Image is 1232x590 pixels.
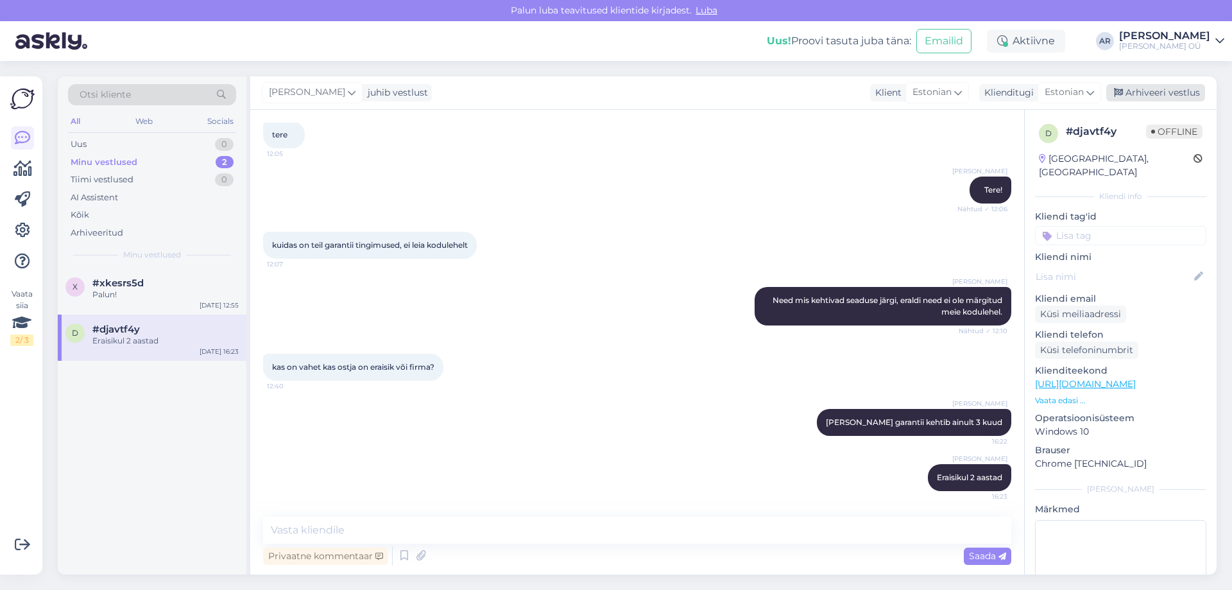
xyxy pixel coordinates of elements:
[10,87,35,111] img: Askly Logo
[1119,31,1224,51] a: [PERSON_NAME][PERSON_NAME] OÜ
[1119,41,1210,51] div: [PERSON_NAME] OÜ
[1045,128,1052,138] span: d
[1035,412,1206,425] p: Operatsioonisüsteem
[1035,457,1206,471] p: Chrome [TECHNICAL_ID]
[71,173,133,186] div: Tiimi vestlused
[952,399,1007,408] span: [PERSON_NAME]
[987,30,1065,53] div: Aktiivne
[1035,364,1206,377] p: Klienditeekond
[1035,342,1138,359] div: Küsi telefoninumbrit
[1096,32,1114,50] div: AR
[205,113,236,130] div: Socials
[10,334,33,346] div: 2 / 3
[92,289,239,300] div: Palun!
[1035,210,1206,223] p: Kliendi tag'id
[1035,425,1206,438] p: Windows 10
[1035,444,1206,457] p: Brauser
[1035,503,1206,516] p: Märkmed
[215,138,234,151] div: 0
[71,209,89,221] div: Kõik
[269,85,345,100] span: [PERSON_NAME]
[216,156,234,169] div: 2
[959,437,1007,446] span: 16:22
[692,4,721,16] span: Luba
[1035,292,1206,306] p: Kliendi email
[1035,250,1206,264] p: Kliendi nimi
[1036,270,1192,284] input: Lisa nimi
[200,300,239,310] div: [DATE] 12:55
[826,417,1002,427] span: [PERSON_NAME] garantii kehtib ainult 3 kuud
[272,130,287,139] span: tere
[215,173,234,186] div: 0
[767,35,791,47] b: Uus!
[957,204,1007,214] span: Nähtud ✓ 12:06
[267,149,315,159] span: 12:05
[71,227,123,239] div: Arhiveeritud
[92,324,140,335] span: #djavtf4y
[767,33,911,49] div: Proovi tasuta juba täna:
[267,381,315,391] span: 12:40
[123,249,181,261] span: Minu vestlused
[1045,85,1084,100] span: Estonian
[959,492,1007,501] span: 16:23
[71,138,87,151] div: Uus
[363,86,428,100] div: juhib vestlust
[1146,125,1202,139] span: Offline
[92,277,144,289] span: #xkesrs5d
[952,454,1007,464] span: [PERSON_NAME]
[1039,152,1193,179] div: [GEOGRAPHIC_DATA], [GEOGRAPHIC_DATA]
[200,347,239,356] div: [DATE] 16:23
[1119,31,1210,41] div: [PERSON_NAME]
[263,548,388,565] div: Privaatne kommentaar
[10,288,33,346] div: Vaata siia
[92,335,239,347] div: Eraisikul 2 aastad
[1106,84,1205,101] div: Arhiveeri vestlus
[952,166,1007,176] span: [PERSON_NAME]
[1035,328,1206,342] p: Kliendi telefon
[959,326,1007,336] span: Nähtud ✓ 12:10
[71,156,137,169] div: Minu vestlused
[73,282,78,291] span: x
[1035,306,1126,323] div: Küsi meiliaadressi
[80,88,131,101] span: Otsi kliente
[979,86,1034,100] div: Klienditugi
[952,277,1007,286] span: [PERSON_NAME]
[937,473,1002,482] span: Eraisikul 2 aastad
[916,29,971,53] button: Emailid
[71,191,118,204] div: AI Assistent
[72,328,78,338] span: d
[969,550,1006,562] span: Saada
[1066,124,1146,139] div: # djavtf4y
[133,113,155,130] div: Web
[1035,483,1206,495] div: [PERSON_NAME]
[912,85,952,100] span: Estonian
[1035,378,1136,390] a: [URL][DOMAIN_NAME]
[773,295,1004,317] span: Need mis kehtivad seaduse järgi, eraldi need ei ole märgitud meie kodulehel.
[1035,395,1206,406] p: Vaata edasi ...
[870,86,902,100] div: Klient
[272,240,468,250] span: kuidas on teil garantii tingimused, ei leia kodulehelt
[984,185,1002,195] span: Tere!
[68,113,83,130] div: All
[1035,191,1206,202] div: Kliendi info
[267,259,315,269] span: 12:07
[272,362,434,372] span: kas on vahet kas ostja on eraisik või firma?
[1035,226,1206,245] input: Lisa tag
